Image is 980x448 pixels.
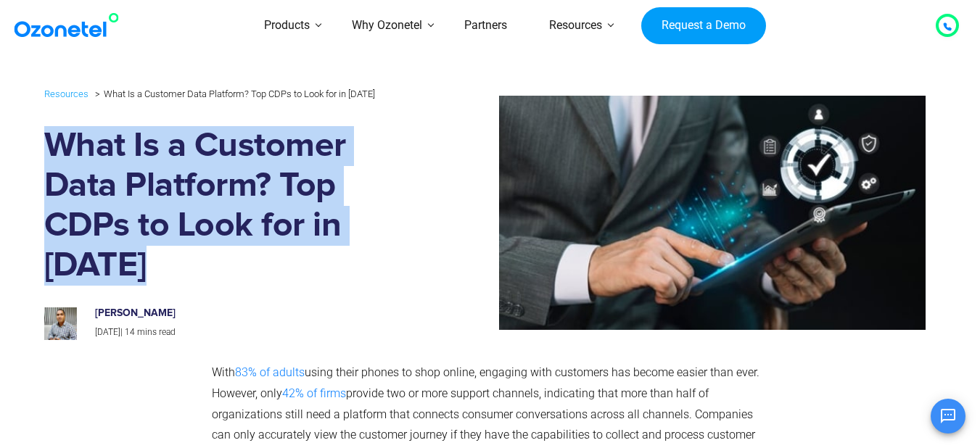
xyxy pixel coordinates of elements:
[44,126,416,286] h1: What Is a Customer Data Platform? Top CDPs to Look for in [DATE]
[641,7,765,45] a: Request a Demo
[91,85,375,103] li: What Is a Customer Data Platform? Top CDPs to Look for in [DATE]
[282,386,346,400] a: 42% of firms
[95,307,401,320] h6: [PERSON_NAME]
[44,86,88,102] a: Resources
[125,327,135,337] span: 14
[95,325,401,341] p: |
[137,327,176,337] span: mins read
[44,307,77,340] img: prashanth-kancherla_avatar-200x200.jpeg
[931,399,965,434] button: Open chat
[95,327,120,337] span: [DATE]
[235,365,305,379] a: 83% of adults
